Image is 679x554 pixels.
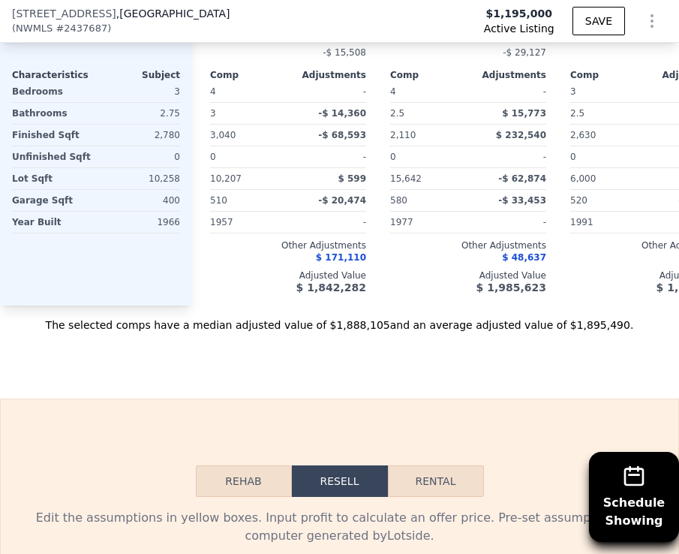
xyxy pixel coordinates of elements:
div: 400 [99,190,180,211]
div: 3 [210,103,285,124]
span: 520 [570,195,587,206]
span: -$ 33,453 [498,195,546,206]
div: 2.75 [99,103,180,124]
div: Edit the assumptions in yellow boxes. Input profit to calculate an offer price. Pre-set assumptio... [13,509,666,545]
span: Active Listing [484,21,554,36]
div: - [291,212,366,233]
span: $ 232,540 [496,130,546,140]
span: -$ 20,474 [318,195,366,206]
span: -$ 15,508 [323,47,366,58]
div: Characteristics [12,69,96,81]
span: $ 15,773 [502,108,546,119]
div: Other Adjustments [210,239,366,251]
div: - [471,81,546,102]
div: Comp [570,69,648,81]
span: 15,642 [390,173,422,184]
div: Adjusted Value [210,269,366,282]
div: Adjusted Value [390,269,546,282]
span: 0 [390,152,396,162]
div: 1966 [99,212,180,233]
div: Year Built [12,212,93,233]
span: 2,630 [570,130,596,140]
div: 1977 [390,212,465,233]
div: 2.5 [390,103,465,124]
div: 2.5 [570,103,645,124]
span: $ 171,110 [316,252,366,263]
div: ( ) [12,21,111,36]
span: 580 [390,195,407,206]
div: 1991 [570,212,645,233]
span: $ 1,842,282 [296,282,366,294]
span: -$ 68,593 [318,130,366,140]
div: - [471,146,546,167]
div: Garage Sqft [12,190,93,211]
span: 10,207 [210,173,242,184]
span: 0 [570,152,576,162]
span: 2,110 [390,130,416,140]
span: -$ 29,127 [503,47,546,58]
div: Finished Sqft [12,125,93,146]
div: - [291,81,366,102]
span: NWMLS [16,21,53,36]
span: 0 [210,152,216,162]
span: -$ 62,874 [498,173,546,184]
span: , [GEOGRAPHIC_DATA] [116,6,230,21]
div: Other Adjustments [390,239,546,251]
div: Unfinished Sqft [12,146,93,167]
div: 10,258 [99,168,180,189]
div: Adjustments [468,69,546,81]
span: # 2437687 [56,21,107,36]
div: 2,780 [99,125,180,146]
button: Show Options [637,6,667,36]
div: - [291,146,366,167]
button: Resell [292,465,388,497]
span: -$ 14,360 [318,108,366,119]
span: 3 [570,86,576,97]
div: Comp [210,69,288,81]
div: Subject [96,69,180,81]
div: Adjustments [288,69,366,81]
span: 6,000 [570,173,596,184]
div: Comp [390,69,468,81]
button: Rehab [196,465,292,497]
span: 4 [390,86,396,97]
span: [STREET_ADDRESS] [12,6,116,21]
span: 3,040 [210,130,236,140]
span: $ 1,985,623 [476,282,546,294]
div: 1957 [210,212,285,233]
span: 510 [210,195,227,206]
span: 4 [210,86,216,97]
button: SAVE [572,7,625,35]
button: ScheduleShowing [589,452,679,542]
span: $ 599 [338,173,366,184]
button: Rental [388,465,484,497]
div: Lot Sqft [12,168,93,189]
span: $ 48,637 [502,252,546,263]
div: - [471,212,546,233]
div: Bedrooms [12,81,93,102]
div: 0 [99,146,180,167]
span: $1,195,000 [486,6,553,21]
div: 3 [99,81,180,102]
div: Bathrooms [12,103,93,124]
